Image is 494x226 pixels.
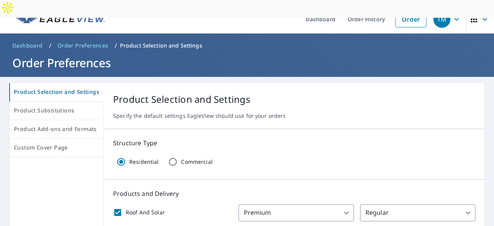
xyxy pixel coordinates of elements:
[430,5,466,34] button: TM
[120,42,202,49] p: Product Selection and Settings
[433,11,450,28] div: TM
[113,189,475,198] p: Products and Delivery
[14,87,99,97] span: Product Selection and Settings
[129,158,159,165] p: Residential
[299,5,342,34] a: Dashboard
[9,83,104,157] div: tab-list
[115,41,117,50] li: /
[12,42,43,49] span: Dashboard
[239,204,354,221] div: Premium
[342,5,391,34] a: Order History
[49,41,51,50] li: /
[360,204,475,221] div: Regular
[9,39,485,52] nav: breadcrumb
[54,39,112,52] a: Order Preferences
[9,39,46,52] a: Dashboard
[113,92,475,106] p: Product Selection and Settings
[9,5,110,34] a: EV Logo
[113,138,475,148] p: Structure Type
[113,112,475,119] p: Specify the default settings EagleView should use for your orders
[58,42,108,49] span: Order Preferences
[9,55,485,71] h1: Order Preferences
[14,143,99,153] span: Custom Cover Page
[395,11,426,27] a: Order
[14,14,105,25] img: EV Logo
[14,106,99,116] span: Product Substitutions
[126,208,165,216] p: Roof And Solar
[181,158,212,165] p: Commercial
[14,124,99,134] span: Product Add-ons and Formats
